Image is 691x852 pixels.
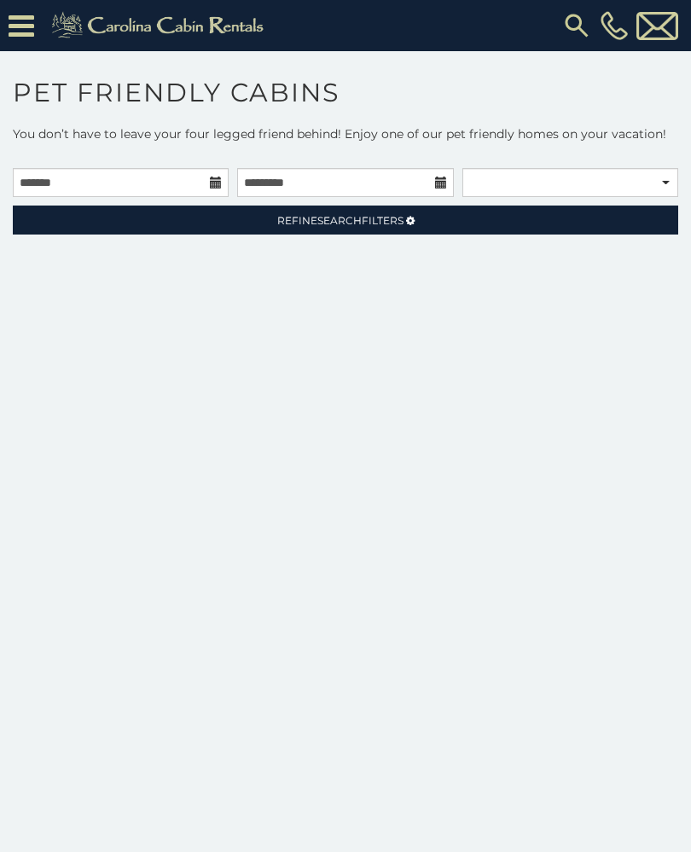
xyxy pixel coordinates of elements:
img: search-regular.svg [561,10,592,41]
a: [PHONE_NUMBER] [596,11,632,40]
span: Search [317,214,362,227]
img: Khaki-logo.png [43,9,278,43]
span: Refine Filters [277,214,404,227]
a: RefineSearchFilters [13,206,678,235]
